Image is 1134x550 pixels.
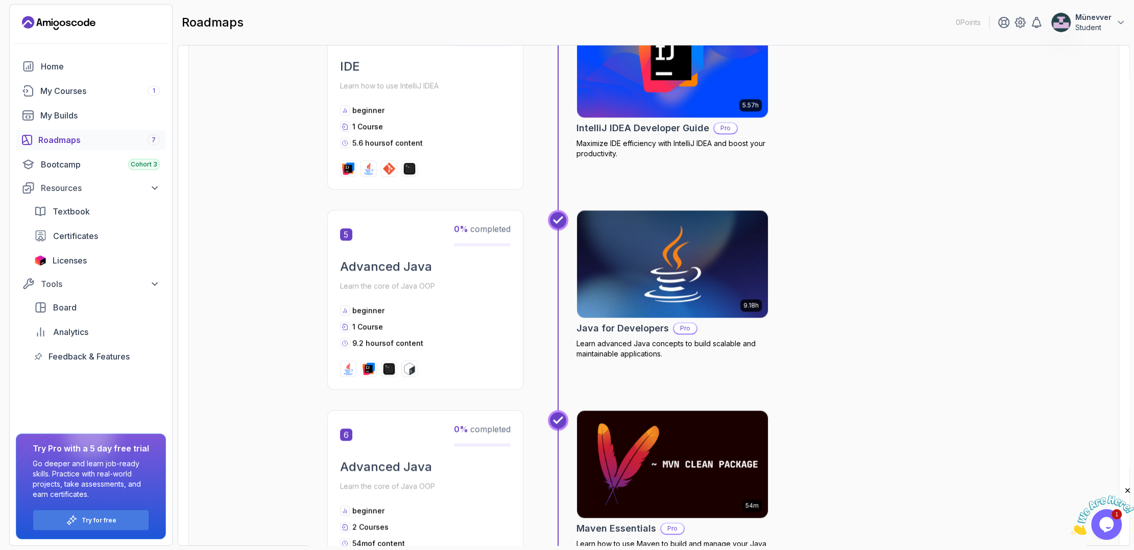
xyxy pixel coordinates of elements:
[352,338,423,348] p: 9.2 hours of content
[352,322,383,331] span: 1 Course
[745,501,759,510] p: 54m
[131,160,157,169] span: Cohort 3
[34,255,46,266] img: jetbrains icon
[352,538,405,548] p: 54m of content
[53,326,88,338] span: Analytics
[577,210,768,318] img: Java for Developers card
[576,321,669,336] h2: Java for Developers
[342,363,354,375] img: java logo
[28,226,166,246] a: certificates
[28,250,166,271] a: licenses
[674,323,696,333] p: Pro
[342,162,354,175] img: intellij logo
[33,510,149,531] button: Try for free
[661,523,684,534] p: Pro
[1075,12,1112,22] p: Münevver
[16,179,166,197] button: Resources
[16,81,166,101] a: courses
[53,230,98,242] span: Certificates
[53,301,77,314] span: Board
[40,109,160,122] div: My Builds
[49,350,130,363] span: Feedback & Features
[82,516,116,524] a: Try for free
[340,58,511,75] h2: IDE
[41,182,160,194] div: Resources
[363,363,375,375] img: intellij logo
[16,105,166,126] a: builds
[742,101,759,109] p: 5.57h
[16,56,166,77] a: home
[714,123,737,133] p: Pro
[340,459,511,475] h2: Advanced Java
[340,228,352,241] span: 5
[340,428,352,441] span: 6
[956,17,981,28] p: 0 Points
[576,121,709,135] h2: IntelliJ IDEA Developer Guide
[352,522,389,531] span: 2 Courses
[1071,486,1134,535] iframe: chat widget
[454,224,468,234] span: 0 %
[152,136,156,144] span: 7
[28,322,166,342] a: analytics
[41,60,160,73] div: Home
[576,210,768,359] a: Java for Developers card9.18hJava for DevelopersProLearn advanced Java concepts to build scalable...
[28,201,166,222] a: textbook
[340,258,511,275] h2: Advanced Java
[576,521,656,536] h2: Maven Essentials
[403,363,416,375] img: bash logo
[403,162,416,175] img: terminal logo
[576,339,768,359] p: Learn advanced Java concepts to build scalable and maintainable applications.
[28,297,166,318] a: board
[576,138,768,159] p: Maximize IDE efficiency with IntelliJ IDEA and boost your productivity.
[577,411,768,518] img: Maven Essentials card
[182,14,244,31] h2: roadmaps
[1051,13,1071,32] img: user profile image
[454,224,511,234] span: completed
[53,254,87,267] span: Licenses
[16,130,166,150] a: roadmaps
[340,479,511,493] p: Learn the core of Java OOP
[53,205,90,218] span: Textbook
[28,346,166,367] a: feedback
[352,122,383,131] span: 1 Course
[576,10,768,159] a: IntelliJ IDEA Developer Guide card5.57hIntelliJ IDEA Developer GuideProMaximize IDE efficiency wi...
[577,10,768,117] img: IntelliJ IDEA Developer Guide card
[743,301,759,309] p: 9.18h
[454,424,511,434] span: completed
[1075,22,1112,33] p: Student
[352,305,384,316] p: beginner
[16,275,166,293] button: Tools
[352,138,423,148] p: 5.6 hours of content
[33,459,149,499] p: Go deeper and learn job-ready skills. Practice with real-world projects, take assessments, and ea...
[383,363,395,375] img: terminal logo
[38,134,160,146] div: Roadmaps
[41,278,160,290] div: Tools
[383,162,395,175] img: git logo
[153,87,155,95] span: 1
[363,162,375,175] img: java logo
[22,15,95,31] a: Landing page
[352,105,384,115] p: beginner
[454,424,468,434] span: 0 %
[1051,12,1126,33] button: user profile imageMünevverStudent
[41,158,160,171] div: Bootcamp
[40,85,160,97] div: My Courses
[340,79,511,93] p: Learn how to use IntelliJ IDEA
[340,279,511,293] p: Learn the core of Java OOP
[16,154,166,175] a: bootcamp
[352,506,384,516] p: beginner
